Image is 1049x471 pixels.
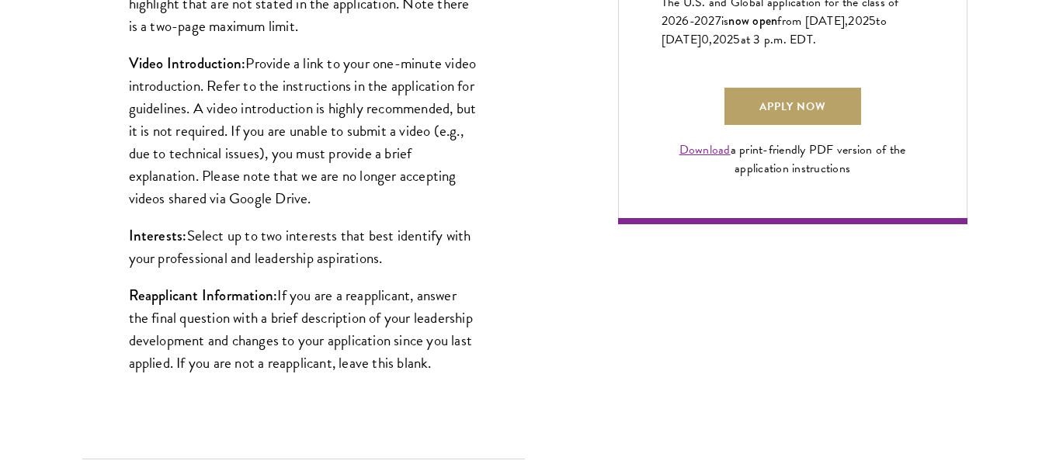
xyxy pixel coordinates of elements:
[682,12,689,30] span: 6
[777,12,848,30] span: from [DATE],
[733,30,740,49] span: 5
[713,30,734,49] span: 202
[728,12,777,29] span: now open
[129,284,478,374] p: If you are a reapplicant, answer the final question with a brief description of your leadership d...
[129,52,478,210] p: Provide a link to your one-minute video introduction. Refer to the instructions in the applicatio...
[701,30,709,49] span: 0
[721,12,729,30] span: is
[689,12,715,30] span: -202
[129,285,278,306] strong: Reapplicant Information:
[715,12,721,30] span: 7
[662,140,924,178] div: a print-friendly PDF version of the application instructions
[724,88,861,125] a: Apply Now
[848,12,869,30] span: 202
[129,53,246,74] strong: Video Introduction:
[709,30,712,49] span: ,
[662,12,887,49] span: to [DATE]
[869,12,876,30] span: 5
[741,30,817,49] span: at 3 p.m. EDT.
[679,140,731,159] a: Download
[129,225,187,246] strong: Interests:
[129,224,478,269] p: Select up to two interests that best identify with your professional and leadership aspirations.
